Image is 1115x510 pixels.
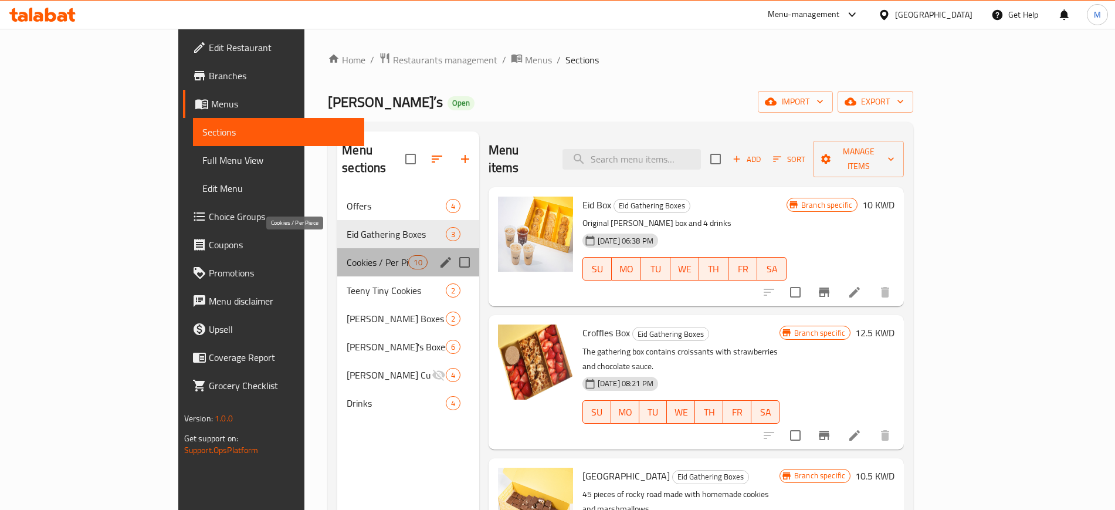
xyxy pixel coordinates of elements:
[209,266,355,280] span: Promotions
[700,404,719,421] span: TH
[758,91,833,113] button: import
[451,145,479,173] button: Add section
[446,229,460,240] span: 3
[582,196,611,214] span: Eid Box
[183,90,364,118] a: Menus
[347,283,445,298] span: Teeny Tiny Cookies
[783,423,808,448] span: Select to update
[209,40,355,55] span: Edit Restaurant
[703,147,728,171] span: Select section
[773,153,805,166] span: Sort
[862,197,894,213] h6: 10 KWD
[337,389,479,417] div: Drinks4
[751,400,780,424] button: SA
[347,255,408,269] span: Cookies / Per Piece
[557,53,561,67] li: /
[446,313,460,325] span: 2
[446,340,460,354] div: items
[789,327,850,339] span: Branch specific
[728,404,747,421] span: FR
[614,199,690,212] span: Eid Gathering Boxes
[582,400,611,424] button: SU
[215,411,233,426] span: 1.0.0
[728,150,765,168] button: Add
[762,261,782,278] span: SA
[184,443,259,458] a: Support.OpsPlatform
[511,52,552,67] a: Menus
[202,125,355,139] span: Sections
[871,278,899,306] button: delete
[582,216,787,231] p: Original [PERSON_NAME] box and 4 drinks
[565,53,599,67] span: Sections
[733,261,753,278] span: FR
[446,396,460,410] div: items
[432,368,446,382] svg: Inactive section
[184,431,238,446] span: Get support on:
[765,150,813,168] span: Sort items
[770,150,808,168] button: Sort
[593,378,658,389] span: [DATE] 08:21 PM
[408,255,427,269] div: items
[337,305,479,333] div: [PERSON_NAME] Boxes2
[783,280,808,305] span: Select to update
[347,227,445,241] span: Eid Gathering Boxes
[183,259,364,287] a: Promotions
[209,238,355,252] span: Coupons
[673,470,748,484] span: Eid Gathering Boxes
[183,202,364,231] a: Choice Groups
[616,261,636,278] span: MO
[183,33,364,62] a: Edit Restaurant
[202,153,355,167] span: Full Menu View
[871,421,899,450] button: delete
[379,52,497,67] a: Restaurants management
[347,396,445,410] span: Drinks
[337,276,479,305] div: Teeny Tiny Cookies2
[347,312,445,326] span: [PERSON_NAME] Boxes
[641,257,670,281] button: TU
[446,199,460,213] div: items
[633,327,709,341] span: Eid Gathering Boxes
[448,98,475,108] span: Open
[183,343,364,371] a: Coverage Report
[183,287,364,315] a: Menu disclaimer
[498,325,573,400] img: Croffles Box
[644,404,663,421] span: TU
[855,325,894,341] h6: 12.5 KWD
[646,261,666,278] span: TU
[670,257,700,281] button: WE
[502,53,506,67] li: /
[699,257,728,281] button: TH
[611,400,639,424] button: MO
[632,327,709,341] div: Eid Gathering Boxes
[446,201,460,212] span: 4
[337,187,479,422] nav: Menu sections
[810,421,838,450] button: Branch-specific-item
[593,235,658,246] span: [DATE] 06:38 PM
[193,174,364,202] a: Edit Menu
[767,94,823,109] span: import
[731,153,762,166] span: Add
[728,257,758,281] button: FR
[848,428,862,443] a: Edit menu item
[446,368,460,382] div: items
[337,220,479,248] div: Eid Gathering Boxes3
[1094,8,1101,21] span: M
[328,52,913,67] nav: breadcrumb
[838,91,913,113] button: export
[446,342,460,353] span: 6
[347,199,445,213] span: Offers
[675,261,695,278] span: WE
[847,94,904,109] span: export
[209,350,355,364] span: Coverage Report
[672,404,690,421] span: WE
[616,404,635,421] span: MO
[582,324,630,342] span: Croffles Box
[183,231,364,259] a: Coupons
[183,62,364,90] a: Branches
[347,312,445,326] div: Kenny Junior Boxes
[810,278,838,306] button: Branch-specific-item
[193,118,364,146] a: Sections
